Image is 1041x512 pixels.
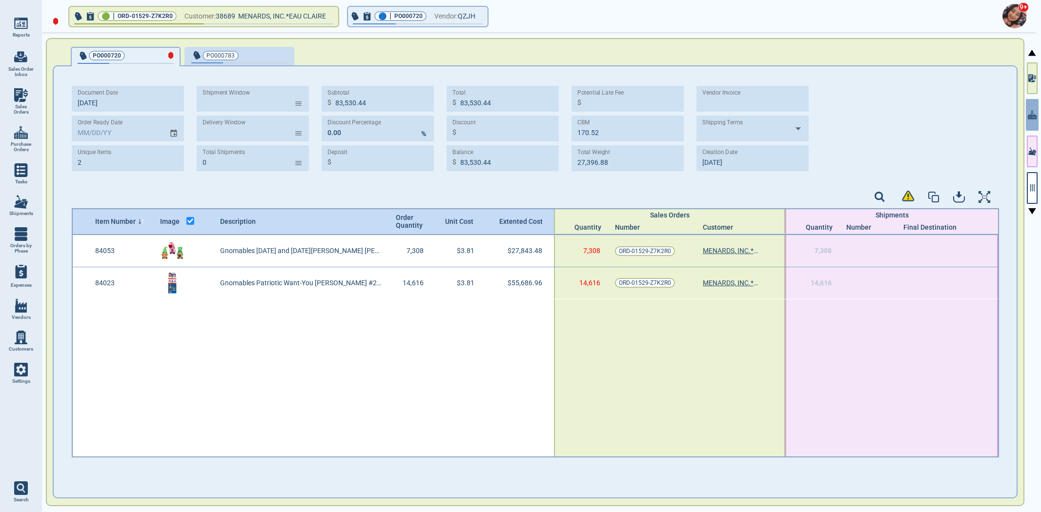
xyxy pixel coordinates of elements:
span: Sales Order Inbox [8,66,34,78]
div: 84023 [90,267,155,299]
label: Potential Late Fee [577,89,624,97]
span: 9+ [1018,2,1029,12]
label: Total Shipments [203,149,245,156]
span: ORD-01529-Z7K2R0 [118,11,173,21]
span: 7,308 [815,247,832,255]
span: 7,308 [583,247,600,255]
span: 14,616 [579,279,600,287]
a: ORD-01529-Z7K2R0 [615,246,675,256]
label: Deposit [327,149,347,156]
span: Sales Orders [650,211,690,219]
input: MM/DD/YY [696,145,803,171]
img: LateIcon [168,52,174,59]
span: Search [14,497,29,503]
a: MENARDS, INC.*EAU CLAIRE [703,279,761,287]
img: diamond [53,17,59,25]
label: Shipment Window [203,89,250,97]
span: 38689 [216,10,238,22]
span: Customer [703,223,733,231]
p: $ [452,157,456,167]
span: PO000720 [93,51,121,60]
span: Sales Orders [8,104,34,115]
span: Purchase Orders [8,141,34,153]
label: CBM [577,119,590,126]
span: Customer: [184,10,216,22]
p: % [421,129,426,139]
span: Number [846,223,871,231]
p: $ [577,98,581,108]
img: Avatar [1002,4,1027,28]
span: 14,616 [811,279,832,287]
img: 84023Img [160,271,184,295]
div: $55,686.96 [489,267,554,299]
span: Tasks [15,179,27,185]
span: Total Customers: 1 [183,299,238,307]
input: MM/DD/YY [72,86,178,112]
img: 84053Img [160,239,184,263]
img: menu_icon [14,163,28,177]
button: 🔵|PO000720Vendor:QZJH [348,7,488,26]
img: menu_icon [14,227,28,241]
span: Gnomables [DATE] and [DATE][PERSON_NAME] [PERSON_NAME] #26, Lucky Lian #35, Horseshoe [PERSON_NAM... [220,247,382,255]
label: Creation Date [702,149,737,156]
span: 🔵 [378,13,387,20]
p: $ [452,98,456,108]
label: Order Ready Date [78,119,122,126]
label: Document Date [78,89,118,97]
label: Discount [452,119,475,126]
label: Total [452,89,466,97]
img: menu_icon [14,126,28,139]
span: Shipments [876,211,909,219]
span: Quantity [574,223,605,231]
span: 🟢 [102,13,110,20]
label: Delivery Window [203,119,245,126]
a: MENARDS, INC.*EAU CLAIRE [703,247,761,255]
span: Unit Cost [445,217,475,225]
span: ORD-01529-Z7K2R0 [619,278,671,288]
p: $ [327,157,331,167]
label: Subtotal [327,89,349,97]
span: Image [160,217,180,225]
label: Unique Items [78,149,111,156]
span: Quantity [806,223,836,231]
span: Orders by Phase [8,243,34,254]
label: Vendor Invoice [702,89,740,97]
div: 84053 [90,235,155,267]
span: PO000783 [206,51,235,60]
img: menu_icon [14,195,28,209]
span: Customers [9,346,33,352]
span: $3.81 [457,279,474,287]
label: Shipping Terms [702,119,743,126]
img: menu_icon [14,331,28,344]
span: Shipments [9,211,33,217]
span: 7,308 [407,247,424,255]
a: ORD-01529-Z7K2R0 [615,278,675,288]
img: menu_icon [14,299,28,313]
span: Final Destination [903,223,957,231]
span: QZJH [458,10,475,22]
span: MENARDS, INC.*EAU CLAIRE [238,12,326,20]
span: Description [220,217,256,225]
label: Discount Percentage [327,119,381,126]
span: Reports [13,32,30,38]
span: Order Quantity [396,214,425,229]
span: $3.81 [457,247,474,255]
span: Gnomables Patriotic Want-You [PERSON_NAME] #21, Liberty [PERSON_NAME] #22, Popsicle Pat #23 Asst [220,279,382,287]
span: Item Number [95,217,136,225]
label: Balance [452,149,473,156]
img: menu_icon [14,17,28,30]
span: Settings [12,378,30,384]
button: 🟢|ORD-01529-Z7K2R0Customer:38689 MENARDS, INC.*EAU CLAIRE [69,7,338,26]
p: $ [452,127,456,138]
div: $27,843.48 [489,235,554,267]
span: | [113,11,115,21]
p: $ [327,98,331,108]
span: 14,616 [403,279,424,287]
span: ORD-01529-Z7K2R0 [619,246,671,256]
span: | [389,11,391,21]
button: Choose date [165,120,184,137]
span: Vendors [12,315,31,320]
span: Expenses [11,282,32,288]
span: Extented Cost [499,217,540,225]
span: Vendor: [434,10,458,22]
